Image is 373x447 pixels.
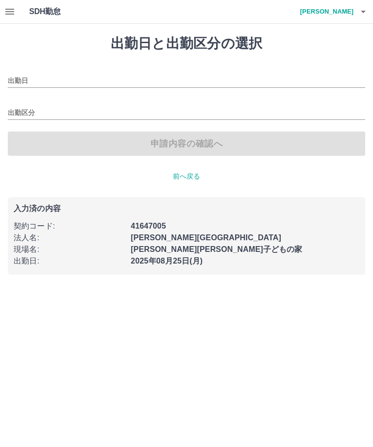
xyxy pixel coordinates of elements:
[131,257,203,265] b: 2025年08月25日(月)
[131,222,166,230] b: 41647005
[14,255,125,267] p: 出勤日 :
[14,205,359,213] p: 入力済の内容
[131,245,302,253] b: [PERSON_NAME][PERSON_NAME]子どもの家
[8,171,365,182] p: 前へ戻る
[8,35,365,52] h1: 出勤日と出勤区分の選択
[14,232,125,244] p: 法人名 :
[14,220,125,232] p: 契約コード :
[14,244,125,255] p: 現場名 :
[131,233,281,242] b: [PERSON_NAME][GEOGRAPHIC_DATA]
